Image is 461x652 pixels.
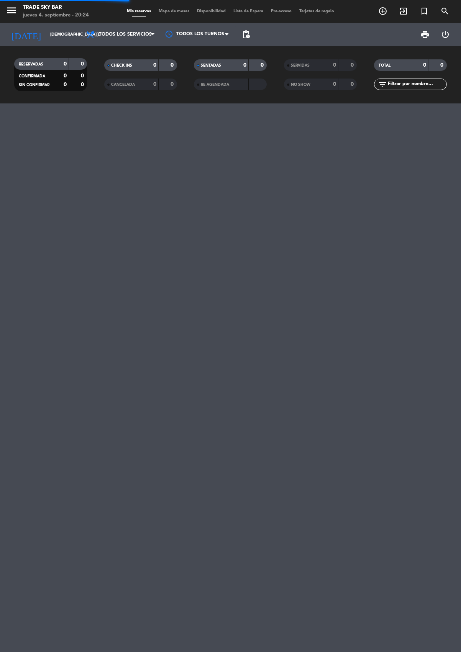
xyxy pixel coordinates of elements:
strong: 0 [153,62,156,68]
strong: 0 [333,62,336,68]
strong: 0 [153,82,156,87]
span: Todos los servicios [99,32,152,37]
strong: 0 [171,82,175,87]
span: Tarjetas de regalo [295,9,338,13]
span: CANCELADA [111,83,135,87]
span: SERVIDAS [291,64,310,67]
i: arrow_drop_down [71,30,80,39]
span: pending_actions [241,30,251,39]
div: jueves 4. septiembre - 20:24 [23,11,89,19]
strong: 0 [261,62,265,68]
span: print [420,30,430,39]
i: exit_to_app [399,7,408,16]
span: Mis reservas [123,9,155,13]
button: menu [6,5,17,19]
strong: 0 [171,62,175,68]
div: LOG OUT [435,23,455,46]
span: Disponibilidad [193,9,230,13]
input: Filtrar por nombre... [387,80,446,88]
i: menu [6,5,17,16]
strong: 0 [64,82,67,87]
strong: 0 [64,73,67,79]
i: search [440,7,450,16]
span: SENTADAS [201,64,221,67]
strong: 0 [64,61,67,67]
span: SIN CONFIRMAR [19,83,49,87]
span: CHECK INS [111,64,132,67]
span: CONFIRMADA [19,74,45,78]
strong: 0 [333,82,336,87]
span: Lista de Espera [230,9,267,13]
span: TOTAL [379,64,390,67]
i: [DATE] [6,26,46,43]
i: filter_list [378,80,387,89]
span: NO SHOW [291,83,310,87]
i: turned_in_not [420,7,429,16]
strong: 0 [243,62,246,68]
span: Mapa de mesas [155,9,193,13]
div: Trade Sky Bar [23,4,89,11]
strong: 0 [351,62,355,68]
i: add_circle_outline [378,7,387,16]
span: RE AGENDADA [201,83,229,87]
strong: 0 [81,82,85,87]
strong: 0 [351,82,355,87]
strong: 0 [440,62,445,68]
i: power_settings_new [441,30,450,39]
span: RESERVADAS [19,62,43,66]
strong: 0 [423,62,426,68]
strong: 0 [81,73,85,79]
span: Pre-acceso [267,9,295,13]
strong: 0 [81,61,85,67]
